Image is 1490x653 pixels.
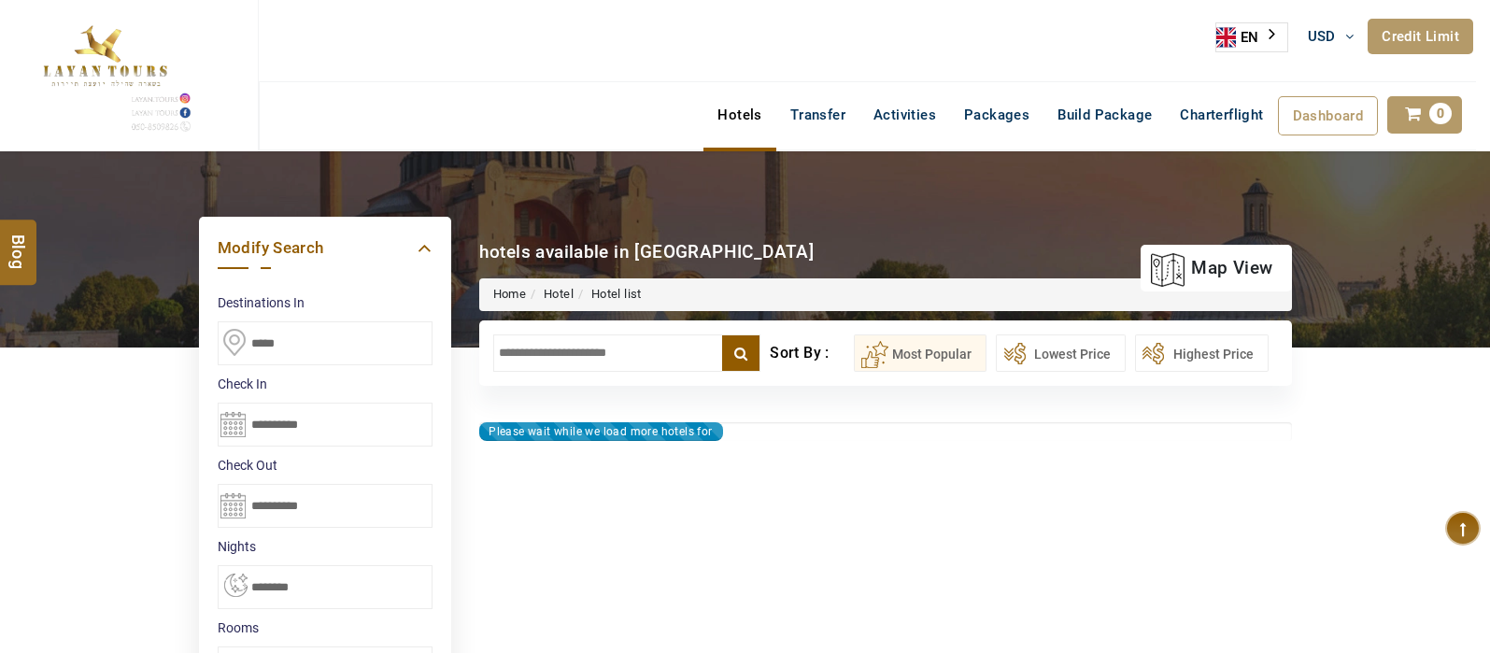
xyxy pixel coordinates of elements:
button: Lowest Price [996,334,1126,372]
label: Check In [218,375,433,393]
a: Build Package [1043,96,1166,134]
div: Language [1215,22,1288,52]
aside: Language selected: English [1215,22,1288,52]
a: Hotel [544,287,574,301]
a: Modify Search [218,235,433,261]
span: Blog [7,234,31,249]
span: 0 [1429,103,1452,124]
img: The Royal Line Holidays [14,8,194,135]
label: nights [218,537,433,556]
span: USD [1308,28,1336,45]
button: Most Popular [854,334,986,372]
div: Sort By : [770,334,853,372]
div: hotels available in [GEOGRAPHIC_DATA] [479,239,815,264]
a: EN [1216,23,1287,51]
label: Check Out [218,456,433,475]
button: Highest Price [1135,334,1269,372]
a: Transfer [776,96,859,134]
span: Dashboard [1293,107,1364,124]
label: Rooms [218,618,433,637]
a: Packages [950,96,1043,134]
a: Home [493,287,527,301]
li: Hotel list [574,286,642,304]
a: map view [1150,248,1272,289]
label: Destinations In [218,293,433,312]
div: Please wait while we load more hotels for you [479,422,723,441]
a: 0 [1387,96,1462,134]
a: Activities [859,96,950,134]
a: Charterflight [1166,96,1277,134]
a: Credit Limit [1368,19,1473,54]
span: Charterflight [1180,106,1263,123]
a: Hotels [703,96,775,134]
